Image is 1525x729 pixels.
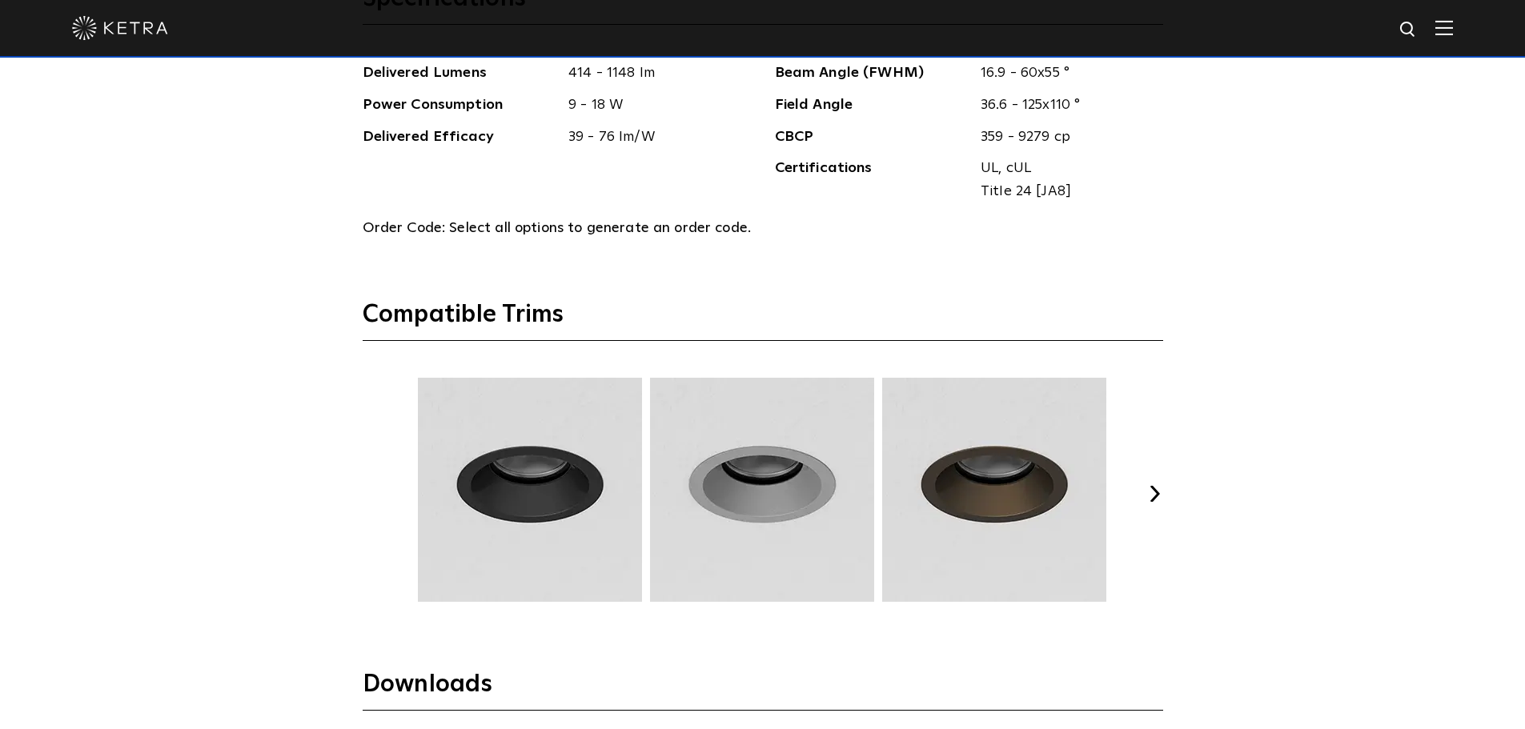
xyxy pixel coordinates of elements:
[981,180,1151,203] span: Title 24 [JA8]
[363,669,1163,711] h3: Downloads
[880,378,1109,602] img: TRM004.webp
[969,62,1163,85] span: 16.9 - 60x55 °
[415,378,644,602] img: TRM002.webp
[1435,20,1453,35] img: Hamburger%20Nav.svg
[775,62,969,85] span: Beam Angle (FWHM)
[363,221,446,235] span: Order Code:
[449,221,751,235] span: Select all options to generate an order code.
[556,62,751,85] span: 414 - 1148 lm
[775,157,969,203] span: Certifications
[72,16,168,40] img: ketra-logo-2019-white
[775,126,969,149] span: CBCP
[556,126,751,149] span: 39 - 76 lm/W
[1147,486,1163,502] button: Next
[556,94,751,117] span: 9 - 18 W
[363,299,1163,341] h3: Compatible Trims
[981,157,1151,180] span: UL, cUL
[969,94,1163,117] span: 36.6 - 125x110 °
[1399,20,1419,40] img: search icon
[775,94,969,117] span: Field Angle
[363,62,557,85] span: Delivered Lumens
[648,378,877,602] img: TRM003.webp
[969,126,1163,149] span: 359 - 9279 cp
[363,126,557,149] span: Delivered Efficacy
[363,94,557,117] span: Power Consumption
